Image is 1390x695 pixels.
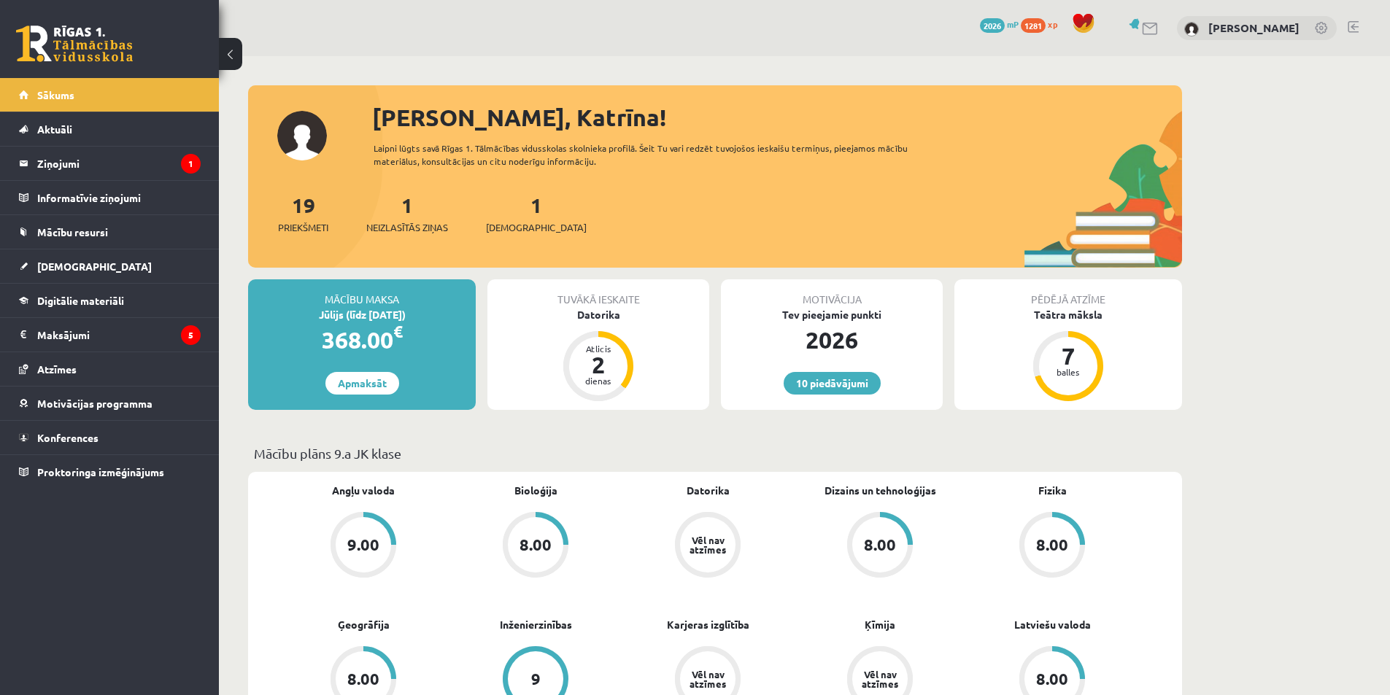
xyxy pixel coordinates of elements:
[1046,344,1090,368] div: 7
[19,78,201,112] a: Sākums
[687,535,728,554] div: Vēl nav atzīmes
[864,537,896,553] div: 8.00
[16,26,133,62] a: Rīgas 1. Tālmācības vidusskola
[37,294,124,307] span: Digitālie materiāli
[393,321,403,342] span: €
[19,284,201,317] a: Digitālie materiāli
[19,215,201,249] a: Mācību resursi
[248,279,476,307] div: Mācību maksa
[366,192,448,235] a: 1Neizlasītās ziņas
[1036,671,1068,687] div: 8.00
[687,483,730,498] a: Datorika
[1014,617,1091,632] a: Latviešu valoda
[37,123,72,136] span: Aktuāli
[254,443,1176,463] p: Mācību plāns 9.a JK klase
[37,431,99,444] span: Konferences
[19,455,201,489] a: Proktoringa izmēģinājums
[784,372,881,395] a: 10 piedāvājumi
[19,387,201,420] a: Motivācijas programma
[37,465,164,478] span: Proktoringa izmēģinājums
[278,192,328,235] a: 19Priekšmeti
[576,353,620,376] div: 2
[37,260,152,273] span: [DEMOGRAPHIC_DATA]
[1184,22,1199,36] img: Katrīna Dargēviča
[248,322,476,357] div: 368.00
[980,18,1019,30] a: 2026 mP
[19,249,201,283] a: [DEMOGRAPHIC_DATA]
[860,669,900,688] div: Vēl nav atzīmes
[520,537,552,553] div: 8.00
[954,307,1182,403] a: Teātra māksla 7 balles
[19,147,201,180] a: Ziņojumi1
[37,397,152,410] span: Motivācijas programma
[622,512,794,581] a: Vēl nav atzīmes
[277,512,449,581] a: 9.00
[865,617,895,632] a: Ķīmija
[514,483,557,498] a: Bioloģija
[721,322,943,357] div: 2026
[37,318,201,352] legend: Maksājumi
[1208,20,1300,35] a: [PERSON_NAME]
[576,376,620,385] div: dienas
[374,141,934,168] div: Laipni lūgts savā Rīgas 1. Tālmācības vidusskolas skolnieka profilā. Šeit Tu vari redzēt tuvojošo...
[486,192,587,235] a: 1[DEMOGRAPHIC_DATA]
[687,669,728,688] div: Vēl nav atzīmes
[954,307,1182,322] div: Teātra māksla
[278,220,328,235] span: Priekšmeti
[487,307,709,322] div: Datorika
[667,617,749,632] a: Karjeras izglītība
[531,671,541,687] div: 9
[487,307,709,403] a: Datorika Atlicis 2 dienas
[37,181,201,214] legend: Informatīvie ziņojumi
[19,421,201,454] a: Konferences
[1048,18,1057,30] span: xp
[576,344,620,353] div: Atlicis
[721,307,943,322] div: Tev pieejamie punkti
[338,617,390,632] a: Ģeogrāfija
[966,512,1138,581] a: 8.00
[181,154,201,174] i: 1
[19,112,201,146] a: Aktuāli
[19,352,201,386] a: Atzīmes
[1007,18,1019,30] span: mP
[19,318,201,352] a: Maksājumi5
[449,512,622,581] a: 8.00
[325,372,399,395] a: Apmaksāt
[332,483,395,498] a: Angļu valoda
[487,279,709,307] div: Tuvākā ieskaite
[248,307,476,322] div: Jūlijs (līdz [DATE])
[37,147,201,180] legend: Ziņojumi
[1038,483,1067,498] a: Fizika
[181,325,201,345] i: 5
[954,279,1182,307] div: Pēdējā atzīme
[825,483,936,498] a: Dizains un tehnoloģijas
[366,220,448,235] span: Neizlasītās ziņas
[37,225,108,238] span: Mācību resursi
[500,617,572,632] a: Inženierzinības
[486,220,587,235] span: [DEMOGRAPHIC_DATA]
[1046,368,1090,376] div: balles
[19,181,201,214] a: Informatīvie ziņojumi
[37,88,74,101] span: Sākums
[37,362,77,376] span: Atzīmes
[1036,537,1068,553] div: 8.00
[347,537,379,553] div: 9.00
[372,100,1182,135] div: [PERSON_NAME], Katrīna!
[347,671,379,687] div: 8.00
[980,18,1005,33] span: 2026
[794,512,966,581] a: 8.00
[1021,18,1065,30] a: 1281 xp
[721,279,943,307] div: Motivācija
[1021,18,1046,33] span: 1281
